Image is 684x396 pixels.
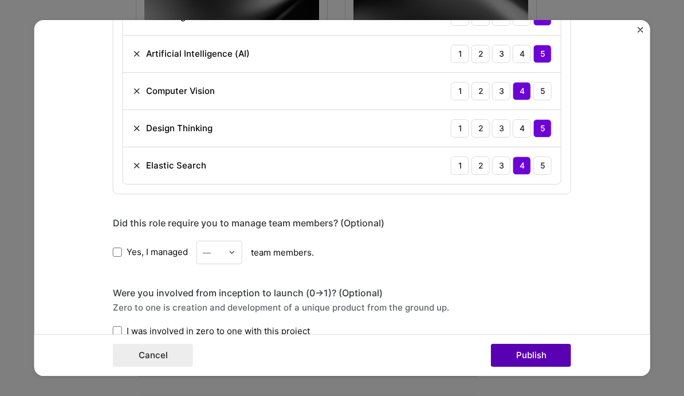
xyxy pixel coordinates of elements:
div: 1 [451,7,469,26]
button: Close [637,27,643,39]
div: 1 [451,82,469,100]
span: Yes, I managed [127,246,188,258]
div: Artificial Intelligence (AI) [146,48,250,60]
div: Did this role require you to manage team members? (Optional) [113,217,571,229]
div: 5 [533,119,552,138]
div: Zero to one is creation and development of a unique product from the ground up. [113,301,571,313]
div: 2 [471,156,490,175]
button: Publish [491,344,571,367]
img: Remove [132,124,141,133]
div: API Design [146,10,191,22]
div: 2 [471,45,490,63]
img: drop icon [229,249,235,256]
div: Elastic Search [146,159,206,171]
div: 4 [513,119,531,138]
div: 5 [533,7,552,26]
div: 1 [451,119,469,138]
img: Remove [132,12,141,21]
div: 5 [533,45,552,63]
img: Remove [132,87,141,96]
button: Cancel [113,344,193,367]
div: Were you involved from inception to launch (0 -> 1)? (Optional) [113,287,571,299]
div: 4 [513,7,531,26]
div: Design Thinking [146,122,213,134]
div: 3 [492,45,510,63]
img: Remove [132,161,141,170]
div: — [203,246,211,258]
div: 3 [492,82,510,100]
div: 5 [533,156,552,175]
div: 2 [471,119,490,138]
div: 1 [451,45,469,63]
img: Remove [132,49,141,58]
span: I was involved in zero to one with this project [127,325,310,337]
div: 4 [513,156,531,175]
div: 3 [492,7,510,26]
div: 4 [513,82,531,100]
div: 2 [471,7,490,26]
div: 3 [492,156,510,175]
div: 2 [471,82,490,100]
div: team members. [113,241,571,264]
div: Computer Vision [146,85,215,97]
div: 3 [492,119,510,138]
div: 4 [513,45,531,63]
div: 5 [533,82,552,100]
div: 1 [451,156,469,175]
